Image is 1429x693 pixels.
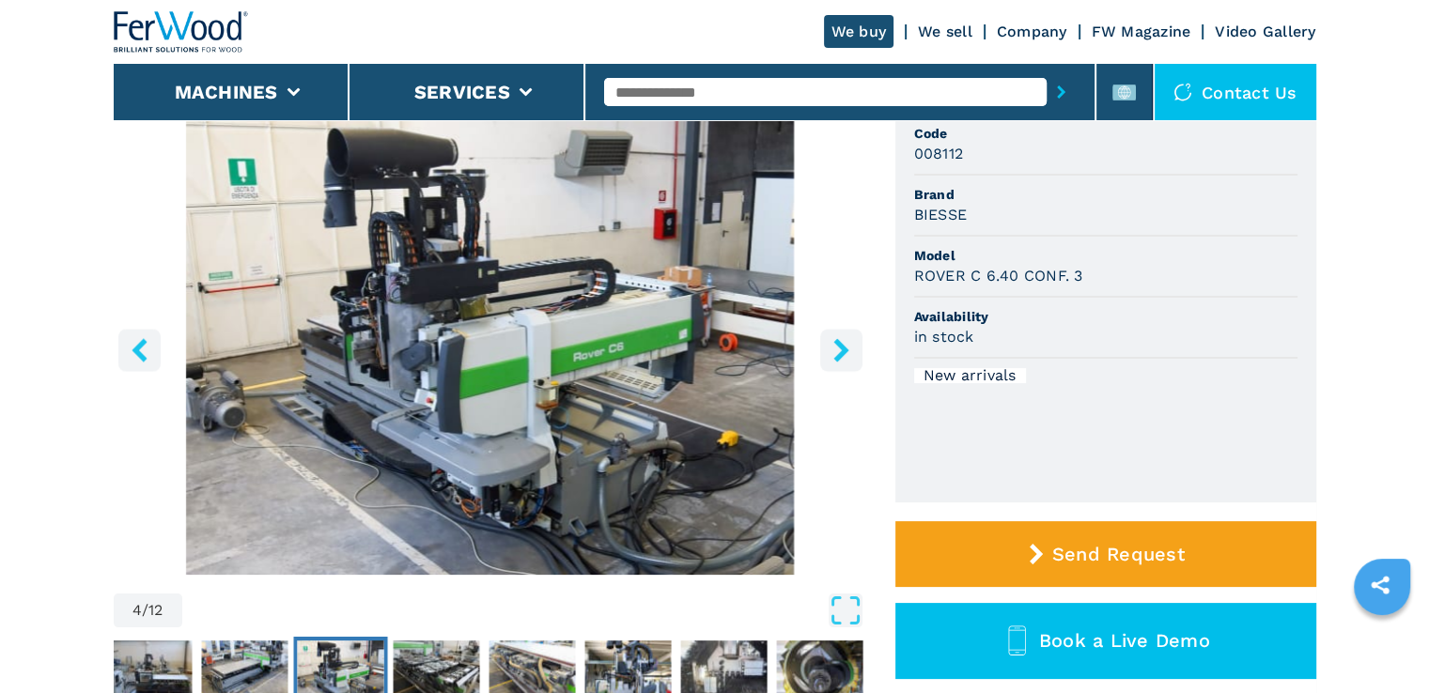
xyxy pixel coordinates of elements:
span: Book a Live Demo [1039,629,1210,652]
a: sharethis [1357,562,1404,608]
button: Send Request [895,521,1316,587]
div: Go to Slide 4 [114,119,867,575]
button: submit-button [1047,70,1076,114]
span: Send Request [1052,543,1185,565]
a: We sell [918,23,972,40]
h3: BIESSE [914,204,968,225]
img: 5 Axis CNC Routers BIESSE ROVER C 6.40 CONF. 3 [114,119,867,575]
img: Contact us [1173,83,1192,101]
span: Model [914,246,1297,265]
button: right-button [820,329,862,371]
span: Brand [914,185,1297,204]
a: Video Gallery [1215,23,1315,40]
img: Ferwood [114,11,249,53]
a: Company [997,23,1067,40]
span: Code [914,124,1297,143]
a: FW Magazine [1092,23,1191,40]
h3: in stock [914,326,974,347]
div: New arrivals [914,368,1026,383]
button: Book a Live Demo [895,603,1316,679]
span: 4 [132,603,142,618]
button: left-button [118,329,161,371]
button: Services [414,81,510,103]
button: Machines [175,81,278,103]
span: / [142,603,148,618]
div: Contact us [1155,64,1316,120]
iframe: Chat [1349,608,1415,679]
h3: 008112 [914,143,964,164]
span: 12 [148,603,163,618]
button: Open Fullscreen [187,593,862,627]
a: We buy [824,15,894,48]
span: Availability [914,307,1297,326]
h3: ROVER C 6.40 CONF. 3 [914,265,1083,286]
